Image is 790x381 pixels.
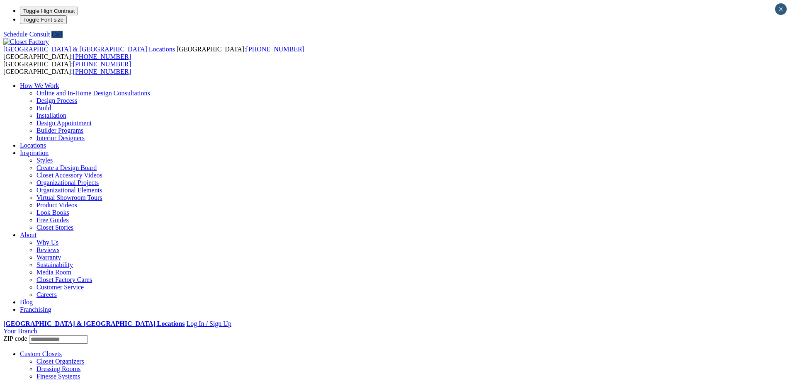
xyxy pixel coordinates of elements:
a: Styles [36,157,53,164]
a: [GEOGRAPHIC_DATA] & [GEOGRAPHIC_DATA] Locations [3,46,177,53]
a: Call [51,31,63,38]
a: Build [36,104,51,112]
a: Dressing Rooms [36,365,80,372]
span: Toggle Font size [23,17,63,23]
a: Customer Service [36,284,84,291]
a: Why Us [36,239,58,246]
span: ZIP code [3,335,27,342]
a: Create a Design Board [36,164,97,171]
a: Inspiration [20,149,49,156]
a: Virtual Showroom Tours [36,194,102,201]
a: Your Branch [3,328,37,335]
a: [GEOGRAPHIC_DATA] & [GEOGRAPHIC_DATA] Locations [3,320,185,327]
a: Closet Factory Cares [36,276,92,283]
button: Close [775,3,787,15]
a: Reviews [36,246,59,253]
a: Finesse Systems [36,373,80,380]
span: [GEOGRAPHIC_DATA]: [GEOGRAPHIC_DATA]: [3,61,131,75]
a: [PHONE_NUMBER] [73,53,131,60]
input: Enter your Zip code [29,335,88,344]
a: Blog [20,298,33,306]
a: [PHONE_NUMBER] [73,61,131,68]
a: Custom Closets [20,350,62,357]
a: Closet Accessory Videos [36,172,102,179]
a: Closet Organizers [36,358,84,365]
a: Installation [36,112,66,119]
a: Look Books [36,209,69,216]
a: Log In / Sign Up [186,320,231,327]
a: Warranty [36,254,61,261]
a: Organizational Elements [36,187,102,194]
a: Builder Programs [36,127,83,134]
a: Closet Stories [36,224,73,231]
a: Locations [20,142,46,149]
a: Design Appointment [36,119,92,126]
a: Online and In-Home Design Consultations [36,90,150,97]
button: Toggle Font size [20,15,67,24]
a: Interior Designers [36,134,85,141]
span: [GEOGRAPHIC_DATA] & [GEOGRAPHIC_DATA] Locations [3,46,175,53]
a: [PHONE_NUMBER] [246,46,304,53]
a: [PHONE_NUMBER] [73,68,131,75]
a: Product Videos [36,201,77,209]
a: Schedule Consult [3,31,50,38]
img: Closet Factory [3,38,49,46]
a: Free Guides [36,216,69,223]
a: Franchising [20,306,51,313]
button: Toggle High Contrast [20,7,78,15]
a: Organizational Projects [36,179,99,186]
a: Design Process [36,97,77,104]
a: About [20,231,36,238]
a: Careers [36,291,57,298]
a: Media Room [36,269,71,276]
span: [GEOGRAPHIC_DATA]: [GEOGRAPHIC_DATA]: [3,46,304,60]
a: Sustainability [36,261,73,268]
span: Toggle High Contrast [23,8,75,14]
a: How We Work [20,82,59,89]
